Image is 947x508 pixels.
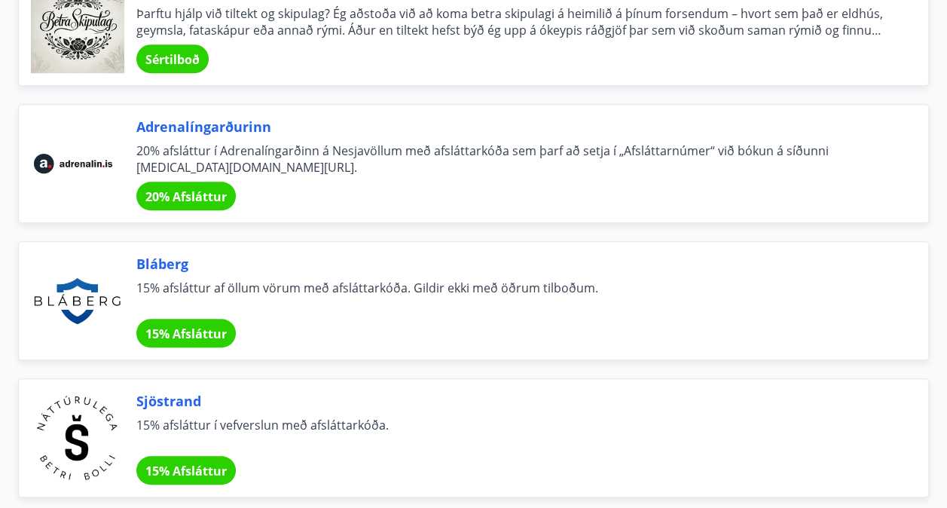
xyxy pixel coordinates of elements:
span: Adrenalíngarðurinn [136,117,892,136]
span: Bláberg [136,254,892,274]
span: 20% afsláttur í Adrenalíngarðinn á Nesjavöllum með afsláttarkóða sem þarf að setja í „Afsláttarnú... [136,142,892,176]
span: Sértilboð [145,51,200,68]
span: 15% Afsláttur [145,326,227,342]
span: 15% afsláttur í vefverslun með afsláttarkóða. [136,417,892,450]
span: Sjöstrand [136,391,892,411]
span: 15% afsláttur af öllum vörum með afsláttarkóða. Gildir ekki með öðrum tilboðum. [136,280,892,313]
span: Þarftu hjálp við tiltekt og skipulag? Ég aðstoða við að koma betra skipulagi á heimilið á þínum f... [136,5,892,38]
span: 15% Afsláttur [145,463,227,479]
span: 20% Afsláttur [145,188,227,205]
